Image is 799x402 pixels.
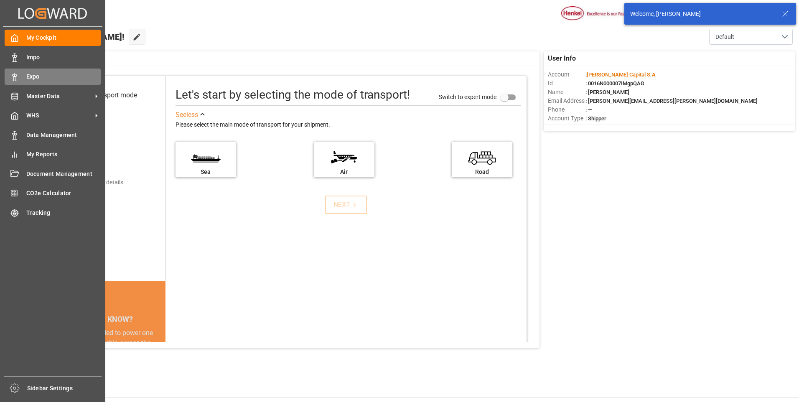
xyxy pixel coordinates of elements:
a: Expo [5,69,101,85]
a: My Cockpit [5,30,101,46]
span: User Info [548,53,576,64]
a: Data Management [5,127,101,143]
span: Master Data [26,92,92,101]
div: Please select the main mode of transport for your shipment. [176,120,521,130]
span: Impo [26,53,101,62]
span: Default [715,33,734,41]
span: : [PERSON_NAME][EMAIL_ADDRESS][PERSON_NAME][DOMAIN_NAME] [585,98,758,104]
span: Hello [PERSON_NAME]! [35,29,125,45]
span: Document Management [26,170,101,178]
span: [PERSON_NAME] Capital S.A [587,71,656,78]
a: CO2e Calculator [5,185,101,201]
img: Henkel%20logo.jpg_1689854090.jpg [561,6,631,21]
div: Welcome, [PERSON_NAME] [630,10,774,18]
span: My Cockpit [26,33,101,42]
span: : [PERSON_NAME] [585,89,629,95]
a: My Reports [5,146,101,163]
span: Id [548,79,585,88]
span: : — [585,107,592,113]
div: Road [456,168,508,176]
span: Phone [548,105,585,114]
div: Sea [180,168,232,176]
a: Impo [5,49,101,65]
span: : [585,71,656,78]
span: : Shipper [585,115,606,122]
span: Tracking [26,209,101,217]
a: Document Management [5,165,101,182]
span: Expo [26,72,101,81]
button: open menu [709,29,793,45]
span: Name [548,88,585,97]
div: Air [318,168,370,176]
div: Let's start by selecting the mode of transport! [176,86,410,104]
div: Add shipping details [71,178,123,187]
span: Account [548,70,585,79]
button: NEXT [325,196,367,214]
span: WHS [26,111,92,120]
span: Switch to expert mode [439,93,496,100]
span: My Reports [26,150,101,159]
span: Account Type [548,114,585,123]
span: Sidebar Settings [27,384,102,393]
a: Tracking [5,204,101,221]
span: : 0016N000007IMgpQAG [585,80,644,87]
span: Email Address [548,97,585,105]
button: next slide / item [154,328,165,398]
span: CO2e Calculator [26,189,101,198]
div: NEXT [333,200,359,210]
div: See less [176,110,198,120]
span: Data Management [26,131,101,140]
